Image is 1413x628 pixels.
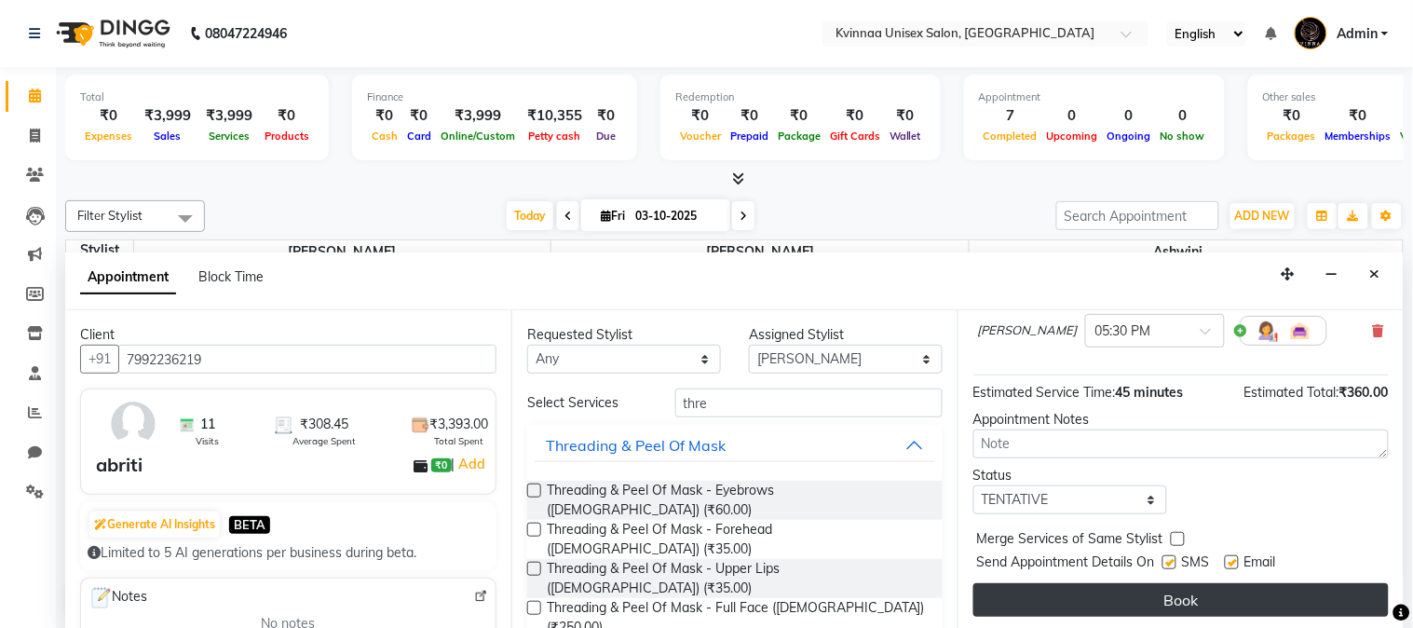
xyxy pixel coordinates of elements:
[80,89,314,105] div: Total
[300,415,348,434] span: ₹308.45
[507,201,553,230] span: Today
[1339,384,1389,401] span: ₹360.00
[973,466,1167,485] div: Status
[1321,105,1396,127] div: ₹0
[205,7,287,60] b: 08047224946
[591,130,620,143] span: Due
[630,202,723,230] input: 2025-10-03
[1337,24,1378,44] span: Admin
[535,429,935,462] button: Threading & Peel Of Mask
[1295,17,1327,49] img: Admin
[1042,105,1103,127] div: 0
[1156,130,1210,143] span: No show
[48,7,175,60] img: logo
[1263,130,1321,143] span: Packages
[675,389,943,417] input: Search by service name
[402,130,436,143] span: Card
[726,130,773,143] span: Prepaid
[749,325,943,345] div: Assigned Stylist
[200,415,215,434] span: 11
[260,105,314,127] div: ₹0
[88,543,489,563] div: Limited to 5 AI generations per business during beta.
[88,586,147,610] span: Notes
[513,393,661,413] div: Select Services
[80,261,176,294] span: Appointment
[198,268,264,285] span: Block Time
[198,105,260,127] div: ₹3,999
[596,209,630,223] span: Fri
[1230,203,1295,229] button: ADD NEW
[977,553,1155,576] span: Send Appointment Details On
[434,434,483,448] span: Total Spent
[134,240,551,264] span: [PERSON_NAME]
[1103,130,1156,143] span: Ongoing
[547,520,928,559] span: Threading & Peel Of Mask - Forehead ([DEMOGRAPHIC_DATA]) (₹35.00)
[524,130,586,143] span: Petty cash
[150,130,186,143] span: Sales
[675,130,726,143] span: Voucher
[455,453,488,475] a: Add
[520,105,590,127] div: ₹10,355
[436,105,520,127] div: ₹3,999
[1244,384,1339,401] span: Estimated Total:
[973,410,1389,430] div: Appointment Notes
[979,89,1210,105] div: Appointment
[367,130,402,143] span: Cash
[436,130,520,143] span: Online/Custom
[452,453,488,475] span: |
[527,325,721,345] div: Requested Stylist
[590,105,622,127] div: ₹0
[77,208,143,223] span: Filter Stylist
[1321,130,1396,143] span: Memberships
[1182,553,1210,576] span: SMS
[367,105,402,127] div: ₹0
[1116,384,1184,401] span: 45 minutes
[1156,105,1210,127] div: 0
[1103,105,1156,127] div: 0
[367,89,622,105] div: Finance
[1256,320,1278,342] img: Hairdresser.png
[1289,320,1311,342] img: Interior.png
[429,415,488,434] span: ₹3,393.00
[1362,260,1389,289] button: Close
[885,130,926,143] span: Wallet
[977,529,1163,553] span: Merge Services of Same Stylist
[726,105,773,127] div: ₹0
[196,434,219,448] span: Visits
[825,105,885,127] div: ₹0
[1056,201,1219,230] input: Search Appointment
[675,89,926,105] div: Redemption
[973,583,1389,617] button: Book
[979,105,1042,127] div: 7
[773,130,825,143] span: Package
[80,325,496,345] div: Client
[80,105,137,127] div: ₹0
[292,434,356,448] span: Average Spent
[137,105,198,127] div: ₹3,999
[1235,209,1290,223] span: ADD NEW
[89,512,220,538] button: Generate AI Insights
[229,516,270,534] span: BETA
[1244,553,1276,576] span: Email
[675,105,726,127] div: ₹0
[431,458,451,473] span: ₹0
[96,451,143,479] div: abriti
[978,321,1078,340] span: [PERSON_NAME]
[1042,130,1103,143] span: Upcoming
[1263,105,1321,127] div: ₹0
[204,130,254,143] span: Services
[773,105,825,127] div: ₹0
[118,345,496,374] input: Search by Name/Mobile/Email/Code
[970,240,1387,264] span: Ashwini
[825,130,885,143] span: Gift Cards
[551,240,969,264] span: [PERSON_NAME]
[106,397,160,451] img: avatar
[260,130,314,143] span: Products
[80,130,137,143] span: Expenses
[547,481,928,520] span: Threading & Peel Of Mask - Eyebrows ([DEMOGRAPHIC_DATA]) (₹60.00)
[973,384,1116,401] span: Estimated Service Time:
[402,105,436,127] div: ₹0
[885,105,926,127] div: ₹0
[979,130,1042,143] span: Completed
[80,345,119,374] button: +91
